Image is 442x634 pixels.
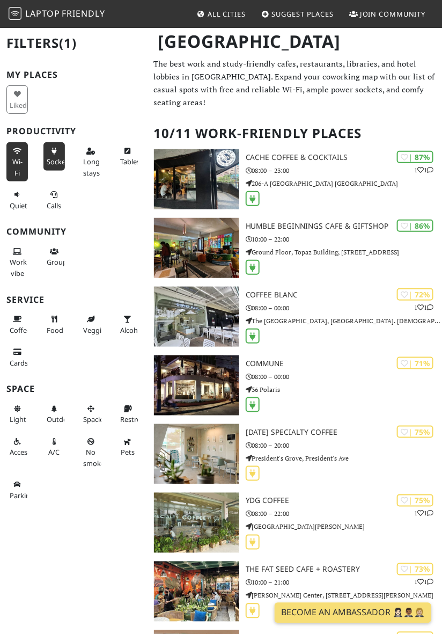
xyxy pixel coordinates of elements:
span: Veggie [83,325,105,335]
span: Long stays [83,157,100,177]
span: Suggest Places [272,9,334,19]
a: YDG Coffee | 75% 11 YDG Coffee 08:00 – 22:00 [GEOGRAPHIC_DATA][PERSON_NAME] [148,493,442,553]
p: 1 1 [414,508,433,519]
a: Dahan Specialty Coffee | 75% [DATE] Specialty Coffee 08:00 – 20:00 President's Grove, President's... [148,424,442,484]
span: Outdoor area [47,414,75,424]
p: [PERSON_NAME] Center, [STREET_ADDRESS][PERSON_NAME] [246,591,442,601]
button: Veggie [80,310,101,339]
button: Food [43,310,65,339]
span: Stable Wi-Fi [12,157,23,177]
a: Suggest Places [257,4,338,24]
a: Humble Beginnings Cafe & Giftshop | 86% Humble Beginnings Cafe & Giftshop 10:00 – 22:00 Ground Fl... [148,218,442,278]
button: Coffee [6,310,28,339]
span: Parking [10,491,34,501]
span: Power sockets [47,157,71,166]
p: President's Grove, President's Ave [246,453,442,463]
img: COFFEE BLANC [154,287,239,347]
button: Restroom [117,400,138,428]
h3: Service [6,295,141,305]
button: A/C [43,433,65,461]
span: Pet friendly [121,447,135,457]
div: | 72% [397,288,433,301]
h3: [DATE] Specialty Coffee [246,428,442,437]
img: Cache Coffee & Cocktails [154,149,239,209]
p: 1 1 [414,165,433,175]
div: | 75% [397,426,433,438]
a: COFFEE BLANC | 72% 11 COFFEE BLANC 08:00 – 00:00 The [GEOGRAPHIC_DATA], [GEOGRAPHIC_DATA]. [DEMOG... [148,287,442,347]
span: Join Community [360,9,426,19]
a: Join Community [345,4,430,24]
h3: Productivity [6,126,141,136]
p: 1 1 [414,302,433,312]
button: Pets [117,433,138,461]
div: | 87% [397,151,433,163]
button: Groups [43,243,65,271]
span: Accessible [10,447,42,457]
button: Outdoor [43,400,65,428]
a: Cache Coffee & Cocktails | 87% 11 Cache Coffee & Cocktails 08:00 – 23:00 206-A [GEOGRAPHIC_DATA] ... [148,149,442,209]
p: The best work and study-friendly cafes, restaurants, libraries, and hotel lobbies in [GEOGRAPHIC_... [154,57,436,108]
p: 206-A [GEOGRAPHIC_DATA] [GEOGRAPHIC_DATA] [246,178,442,188]
h1: [GEOGRAPHIC_DATA] [150,27,436,56]
img: The Fat Seed Cafe + Roastery [154,562,239,622]
h3: Humble Beginnings Cafe & Giftshop [246,222,442,231]
button: Accessible [6,433,28,461]
p: 08:00 – 23:00 [246,165,442,176]
a: Become an Ambassador 🤵🏻‍♀️🤵🏾‍♂️🤵🏼‍♀️ [275,603,431,623]
img: Humble Beginnings Cafe & Giftshop [154,218,239,278]
span: Quiet [10,201,27,210]
img: Dahan Specialty Coffee [154,424,239,484]
button: Spacious [80,400,101,428]
span: Coffee [10,325,31,335]
p: 1 1 [414,577,433,587]
p: 08:00 – 00:00 [246,303,442,313]
div: | 73% [397,563,433,575]
span: Laptop [25,8,60,19]
p: Ground Floor, Topaz Building, [STREET_ADDRESS] [246,247,442,257]
div: | 71% [397,357,433,369]
button: No smoke [80,433,101,472]
a: LaptopFriendly LaptopFriendly [9,5,105,24]
span: Air conditioned [48,447,60,457]
span: All Cities [208,9,246,19]
p: 08:00 – 22:00 [246,509,442,519]
span: Restroom [120,414,152,424]
span: Food [47,325,63,335]
span: Spacious [83,414,112,424]
h3: Cache Coffee & Cocktails [246,153,442,162]
a: All Cities [193,4,250,24]
p: 08:00 – 20:00 [246,440,442,450]
p: The [GEOGRAPHIC_DATA], [GEOGRAPHIC_DATA]. [DEMOGRAPHIC_DATA] [246,316,442,326]
h3: YDG Coffee [246,497,442,506]
p: [GEOGRAPHIC_DATA][PERSON_NAME] [246,522,442,532]
h3: Commune [246,359,442,368]
button: Tables [117,142,138,171]
p: 08:00 – 00:00 [246,371,442,382]
button: Calls [43,186,65,214]
button: Long stays [80,142,101,181]
span: Smoke free [83,447,105,468]
button: Parking [6,476,28,505]
h3: Space [6,384,141,394]
img: LaptopFriendly [9,7,21,20]
button: Wi-Fi [6,142,28,181]
div: | 75% [397,494,433,507]
div: | 86% [397,220,433,232]
span: People working [10,257,27,278]
span: Friendly [62,8,105,19]
span: (1) [59,34,77,52]
span: Natural light [10,414,26,424]
p: 10:00 – 21:00 [246,578,442,588]
h2: Filters [6,27,141,60]
span: Video/audio calls [47,201,61,210]
h3: COFFEE BLANC [246,290,442,300]
button: Alcohol [117,310,138,339]
span: Work-friendly tables [120,157,140,166]
h2: 10/11 Work-Friendly Places [154,117,436,150]
span: Credit cards [10,358,28,368]
button: Cards [6,343,28,371]
img: Commune [154,355,239,416]
span: Group tables [47,257,70,267]
span: Alcohol [120,325,144,335]
p: 36 Polaris [246,384,442,395]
